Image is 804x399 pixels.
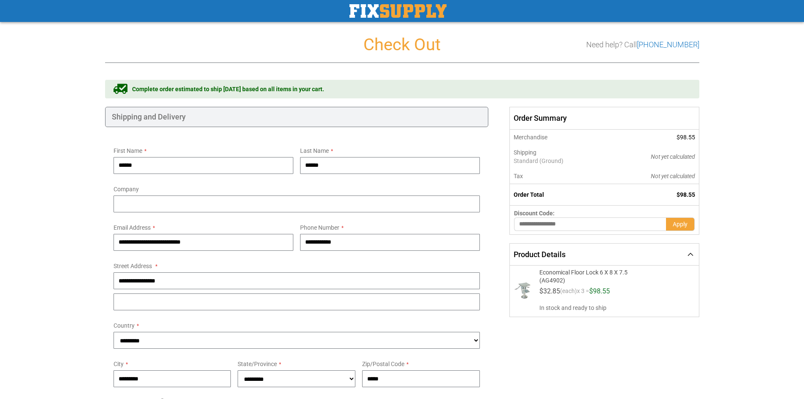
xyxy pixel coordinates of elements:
[539,276,628,284] span: (AG4902)
[114,147,142,154] span: First Name
[539,269,628,276] span: Economical Floor Lock 6 X 8 X 7.5
[514,149,536,156] span: Shipping
[238,361,277,367] span: State/Province
[677,134,695,141] span: $98.55
[349,4,447,18] img: Fix Industrial Supply
[539,304,638,312] span: In stock and ready to ship
[105,35,699,54] h1: Check Out
[114,186,139,193] span: Company
[349,4,447,18] a: store logo
[132,85,324,93] span: Complete order estimated to ship [DATE] based on all items in your cart.
[509,107,699,130] span: Order Summary
[637,40,699,49] a: [PHONE_NUMBER]
[589,287,610,295] span: $98.55
[514,250,566,259] span: Product Details
[105,107,489,127] div: Shipping and Delivery
[651,153,695,160] span: Not yet calculated
[577,288,589,298] span: x 3 =
[677,191,695,198] span: $98.55
[510,168,609,184] th: Tax
[586,41,699,49] h3: Need help? Call
[514,191,544,198] strong: Order Total
[114,361,124,367] span: City
[514,157,605,165] span: Standard (Ground)
[651,173,695,179] span: Not yet calculated
[362,361,404,367] span: Zip/Postal Code
[673,221,688,228] span: Apply
[510,130,609,145] th: Merchandise
[114,263,152,269] span: Street Address
[514,210,555,217] span: Discount Code:
[114,224,151,231] span: Email Address
[666,217,695,231] button: Apply
[514,282,531,299] img: Economical Floor Lock 6 X 8 X 7.5
[539,287,560,295] span: $32.85
[114,322,135,329] span: Country
[560,288,577,298] span: (each)
[300,224,339,231] span: Phone Number
[300,147,329,154] span: Last Name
